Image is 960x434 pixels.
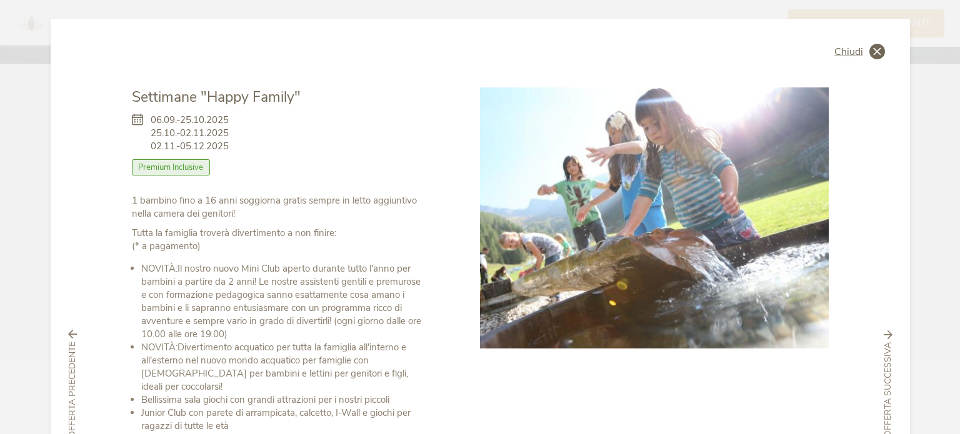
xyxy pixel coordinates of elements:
[132,87,301,107] span: Settimane "Happy Family"
[132,227,336,239] b: Tutta la famiglia troverà divertimento a non finire:
[132,227,424,253] p: (* a pagamento)
[132,194,424,220] p: 1 bambino fino a 16 anni soggiorna gratis sempre in letto aggiuntivo nella camera dei genitori!
[132,159,211,175] span: Premium Inclusive
[141,262,177,275] b: NOVITÀ:
[141,341,424,393] li: Divertimento acquatico per tutta la famiglia all'interno e all'esterno nel nuovo mondo acquatico ...
[141,262,424,341] li: Il nostro nuovo Mini Club aperto durante tutto l'anno per bambini a partire da 2 anni! Le nostre ...
[480,87,829,348] img: Settimane "Happy Family"
[141,341,177,353] b: NOVITÀ:
[834,47,863,57] span: Chiudi
[151,114,229,153] span: 06.09.-25.10.2025 25.10.-02.11.2025 02.11.-05.12.2025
